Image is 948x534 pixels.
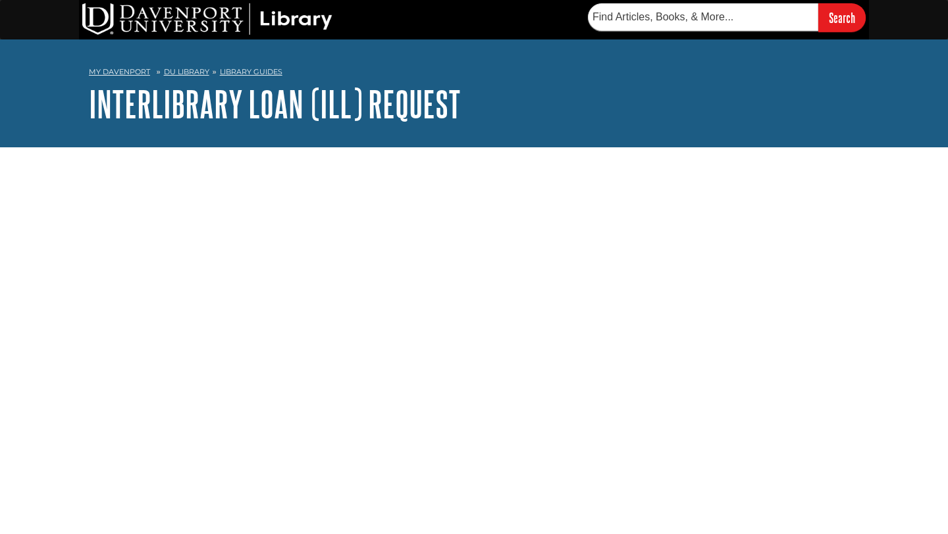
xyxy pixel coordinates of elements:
[818,3,866,32] input: Search
[588,3,866,32] form: Searches DU Library's articles, books, and more
[164,67,209,76] a: DU Library
[588,3,818,31] input: Find Articles, Books, & More...
[89,66,150,78] a: My Davenport
[89,63,859,84] nav: breadcrumb
[220,67,282,76] a: Library Guides
[89,84,461,124] a: Interlibrary Loan (ILL) Request
[82,3,332,35] img: DU Library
